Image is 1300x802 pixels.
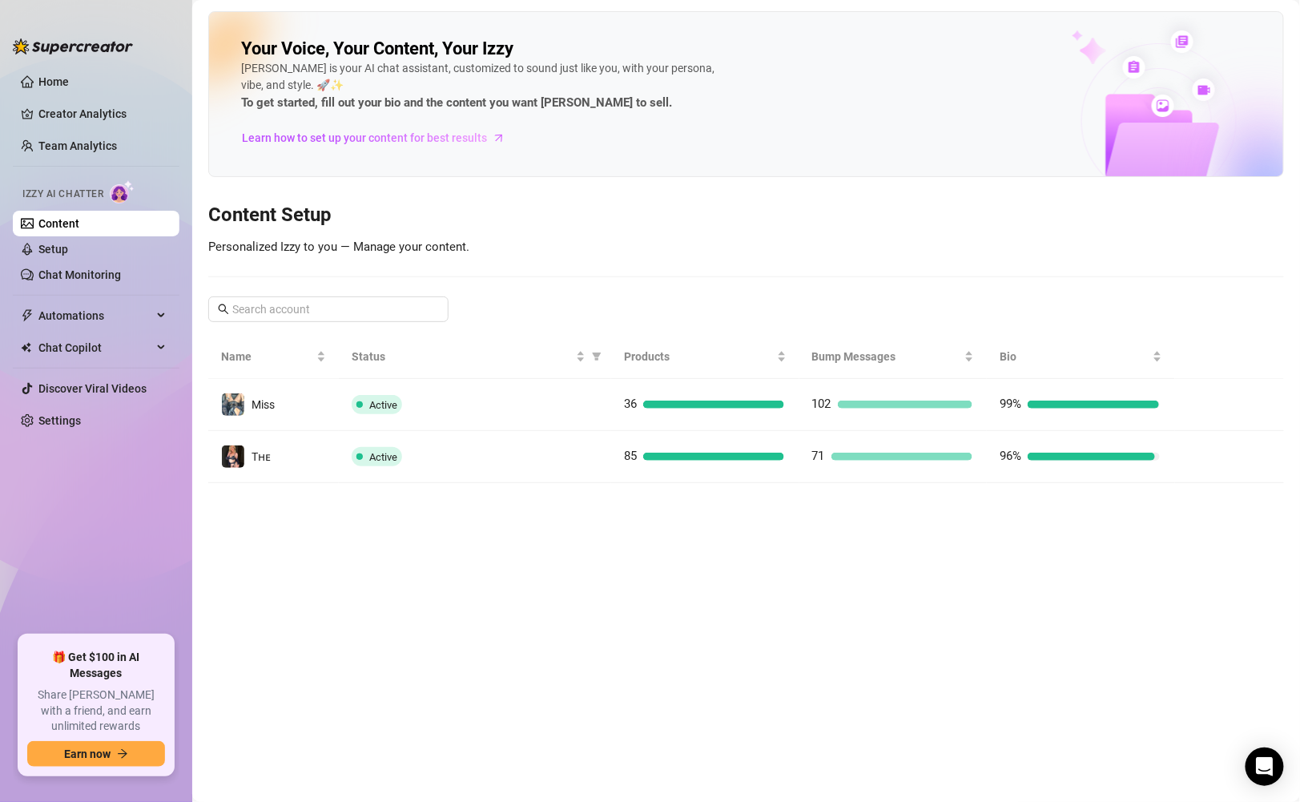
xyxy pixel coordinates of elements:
a: Learn how to set up your content for best results [241,125,517,151]
a: Home [38,75,69,88]
span: Status [352,348,573,365]
img: logo-BBDzfeDw.svg [13,38,133,54]
a: Discover Viral Videos [38,382,147,395]
span: thunderbolt [21,309,34,322]
span: Tʜᴇ [252,450,271,463]
th: Products [611,335,799,379]
span: 71 [812,449,825,463]
span: 99% [1000,397,1021,411]
span: 36 [624,397,637,411]
span: Bump Messages [812,348,962,365]
span: arrow-right [491,130,507,146]
span: Active [369,399,397,411]
div: Open Intercom Messenger [1246,748,1284,786]
span: 🎁 Get $100 in AI Messages [27,650,165,681]
span: arrow-right [117,748,128,760]
div: [PERSON_NAME] is your AI chat assistant, customized to sound just like you, with your persona, vi... [241,60,722,113]
span: Earn now [64,748,111,760]
span: Chat Copilot [38,335,152,361]
img: ai-chatter-content-library-cLFOSyPT.png [1035,13,1283,176]
a: Setup [38,243,68,256]
a: Creator Analytics [38,101,167,127]
th: Status [339,335,611,379]
span: 102 [812,397,831,411]
th: Bio [987,335,1175,379]
button: Earn nowarrow-right [27,741,165,767]
input: Search account [232,300,426,318]
span: filter [592,352,602,361]
span: Learn how to set up your content for best results [242,129,487,147]
img: Tʜᴇ [222,445,244,468]
span: filter [589,345,605,369]
a: Content [38,217,79,230]
h2: Your Voice, Your Content, Your Izzy [241,38,513,60]
span: search [218,304,229,315]
span: Miss [252,398,275,411]
span: 96% [1000,449,1021,463]
span: Active [369,451,397,463]
th: Name [208,335,339,379]
span: Personalized Izzy to you — Manage your content. [208,240,469,254]
span: Name [221,348,313,365]
span: Bio [1000,348,1149,365]
a: Chat Monitoring [38,268,121,281]
img: AI Chatter [110,180,135,204]
img: Chat Copilot [21,342,31,353]
strong: To get started, fill out your bio and the content you want [PERSON_NAME] to sell. [241,95,672,110]
h3: Content Setup [208,203,1284,228]
a: Team Analytics [38,139,117,152]
span: Products [624,348,774,365]
a: Settings [38,414,81,427]
span: Share [PERSON_NAME] with a friend, and earn unlimited rewards [27,687,165,735]
span: Automations [38,303,152,328]
span: Izzy AI Chatter [22,187,103,202]
img: Miss [222,393,244,416]
span: 85 [624,449,637,463]
th: Bump Messages [799,335,988,379]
